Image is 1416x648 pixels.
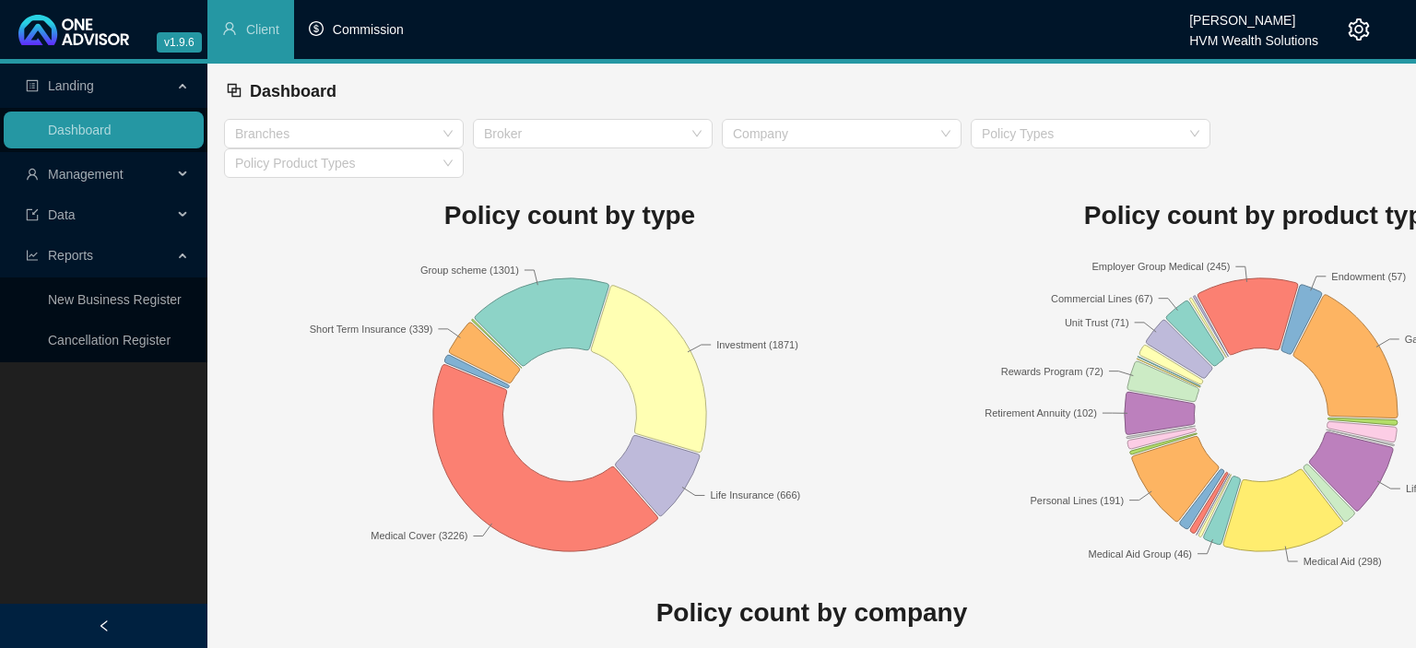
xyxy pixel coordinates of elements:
[985,407,1097,418] text: Retirement Annuity (102)
[26,249,39,262] span: line-chart
[48,78,94,93] span: Landing
[1001,365,1103,376] text: Rewards Program (72)
[98,619,111,632] span: left
[48,207,76,222] span: Data
[333,22,404,37] span: Commission
[48,167,124,182] span: Management
[26,208,39,221] span: import
[309,21,324,36] span: dollar
[18,15,129,45] img: 2df55531c6924b55f21c4cf5d4484680-logo-light.svg
[48,292,182,307] a: New Business Register
[1348,18,1370,41] span: setting
[1304,556,1382,567] text: Medical Aid (298)
[226,82,242,99] span: block
[1331,270,1406,281] text: Endowment (57)
[250,82,336,100] span: Dashboard
[224,593,1399,633] h1: Policy count by company
[48,248,93,263] span: Reports
[371,530,467,541] text: Medical Cover (3226)
[26,168,39,181] span: user
[1092,261,1231,272] text: Employer Group Medical (245)
[1051,292,1153,303] text: Commercial Lines (67)
[310,323,433,334] text: Short Term Insurance (339)
[224,195,915,236] h1: Policy count by type
[1031,494,1125,505] text: Personal Lines (191)
[1189,5,1318,25] div: [PERSON_NAME]
[420,265,519,276] text: Group scheme (1301)
[48,333,171,348] a: Cancellation Register
[1189,25,1318,45] div: HVM Wealth Solutions
[1065,316,1129,327] text: Unit Trust (71)
[716,339,798,350] text: Investment (1871)
[1089,548,1193,559] text: Medical Aid Group (46)
[222,21,237,36] span: user
[26,79,39,92] span: profile
[157,32,202,53] span: v1.9.6
[246,22,279,37] span: Client
[48,123,112,137] a: Dashboard
[710,489,800,501] text: Life Insurance (666)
